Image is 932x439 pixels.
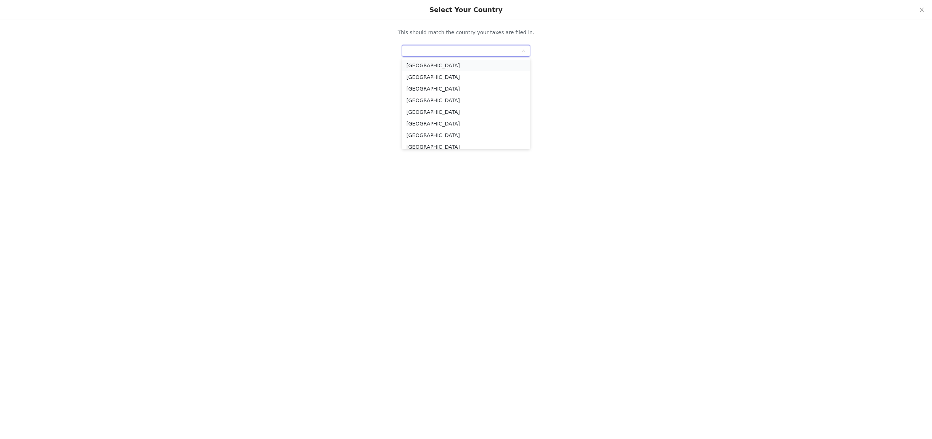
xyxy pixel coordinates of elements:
li: [GEOGRAPHIC_DATA] [402,95,530,106]
li: [GEOGRAPHIC_DATA] [402,141,530,153]
li: [GEOGRAPHIC_DATA] [402,106,530,118]
li: [GEOGRAPHIC_DATA] [402,129,530,141]
li: [GEOGRAPHIC_DATA] [402,60,530,71]
p: *This helps to determine your tax and payout settings. [348,60,584,66]
p: This should match the country your taxes are filed in. [348,29,584,36]
li: [GEOGRAPHIC_DATA] [402,71,530,83]
li: [GEOGRAPHIC_DATA] [402,118,530,129]
div: Select Your Country [429,6,502,14]
li: [GEOGRAPHIC_DATA] [402,83,530,95]
i: icon: close [919,7,925,13]
i: icon: down [521,49,526,54]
